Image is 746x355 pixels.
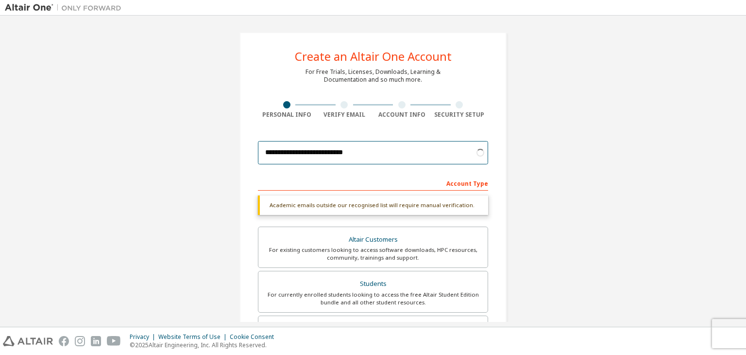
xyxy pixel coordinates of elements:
img: youtube.svg [107,336,121,346]
div: Create an Altair One Account [295,51,452,62]
img: linkedin.svg [91,336,101,346]
div: Security Setup [431,111,489,119]
div: Account Info [373,111,431,119]
img: instagram.svg [75,336,85,346]
div: For currently enrolled students looking to access the free Altair Student Edition bundle and all ... [264,291,482,306]
p: © 2025 Altair Engineering, Inc. All Rights Reserved. [130,341,280,349]
img: facebook.svg [59,336,69,346]
img: Altair One [5,3,126,13]
img: altair_logo.svg [3,336,53,346]
div: Account Type [258,175,488,191]
div: Privacy [130,333,158,341]
div: Personal Info [258,111,316,119]
div: Students [264,277,482,291]
div: For Free Trials, Licenses, Downloads, Learning & Documentation and so much more. [305,68,441,84]
div: Cookie Consent [230,333,280,341]
div: Altair Customers [264,233,482,247]
div: For existing customers looking to access software downloads, HPC resources, community, trainings ... [264,246,482,262]
div: Academic emails outside our recognised list will require manual verification. [258,195,488,215]
div: Verify Email [316,111,373,119]
div: Website Terms of Use [158,333,230,341]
